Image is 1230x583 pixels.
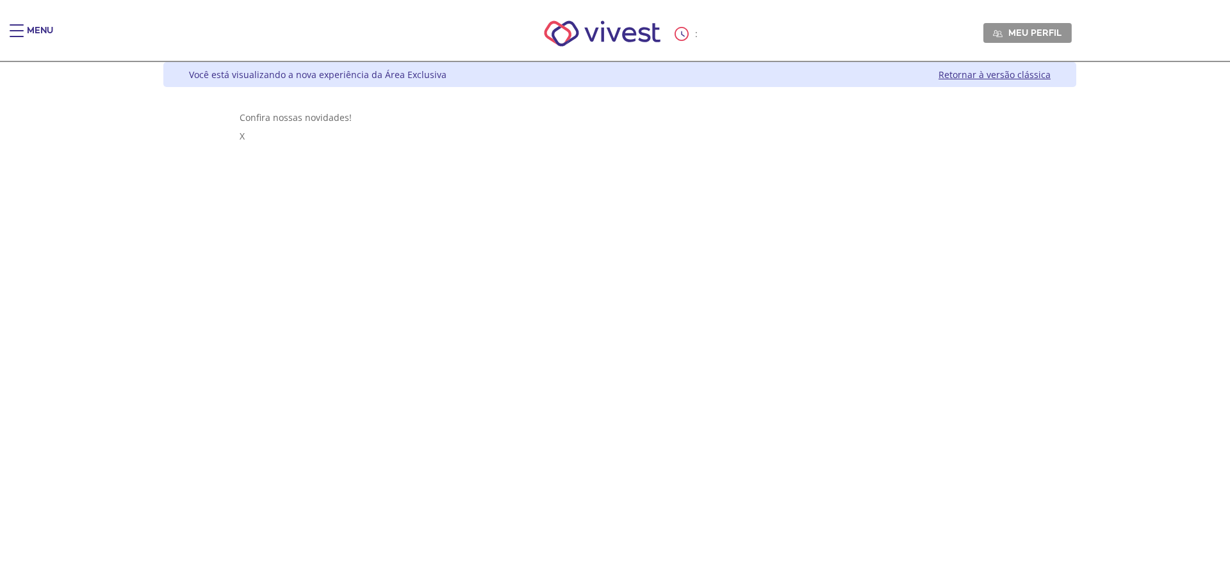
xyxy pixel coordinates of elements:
[189,68,447,81] div: Você está visualizando a nova experiência da Área Exclusiva
[530,6,675,61] img: Vivest
[240,130,245,142] span: X
[993,29,1003,38] img: Meu perfil
[675,27,700,41] div: :
[154,62,1076,583] div: Vivest
[27,24,53,50] div: Menu
[240,111,1001,124] div: Confira nossas novidades!
[983,23,1072,42] a: Meu perfil
[1008,27,1062,38] span: Meu perfil
[939,68,1051,81] a: Retornar à versão clássica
